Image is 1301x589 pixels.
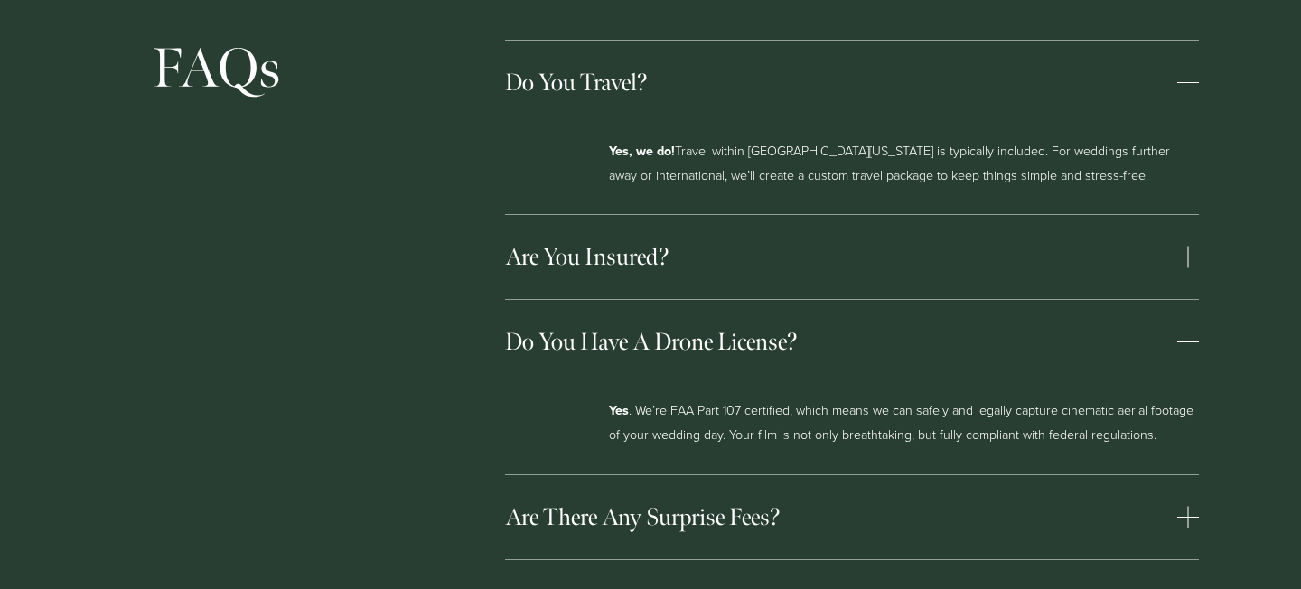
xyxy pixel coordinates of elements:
p: Travel within [GEOGRAPHIC_DATA][US_STATE] is typically included. For weddings further away or int... [609,139,1199,186]
button: Are you insured? [505,215,1199,299]
span: Are you insured? [505,242,1177,272]
span: Do you travel? [505,68,1177,98]
h2: FAQs [153,40,495,99]
div: Do you travel? [505,125,1199,214]
button: Do you travel? [505,41,1199,125]
button: Do you have a drone license? [505,300,1199,384]
strong: Yes, we do! [609,142,675,160]
span: Do you have a drone license? [505,327,1177,357]
strong: Yes [609,401,629,419]
p: . We’re FAA Part 107 certified, which means we can safely and legally capture cinematic aerial fo... [609,398,1199,445]
div: Do you have a drone license? [505,384,1199,473]
span: Are there any surprise fees? [505,502,1177,532]
button: Are there any surprise fees? [505,475,1199,559]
